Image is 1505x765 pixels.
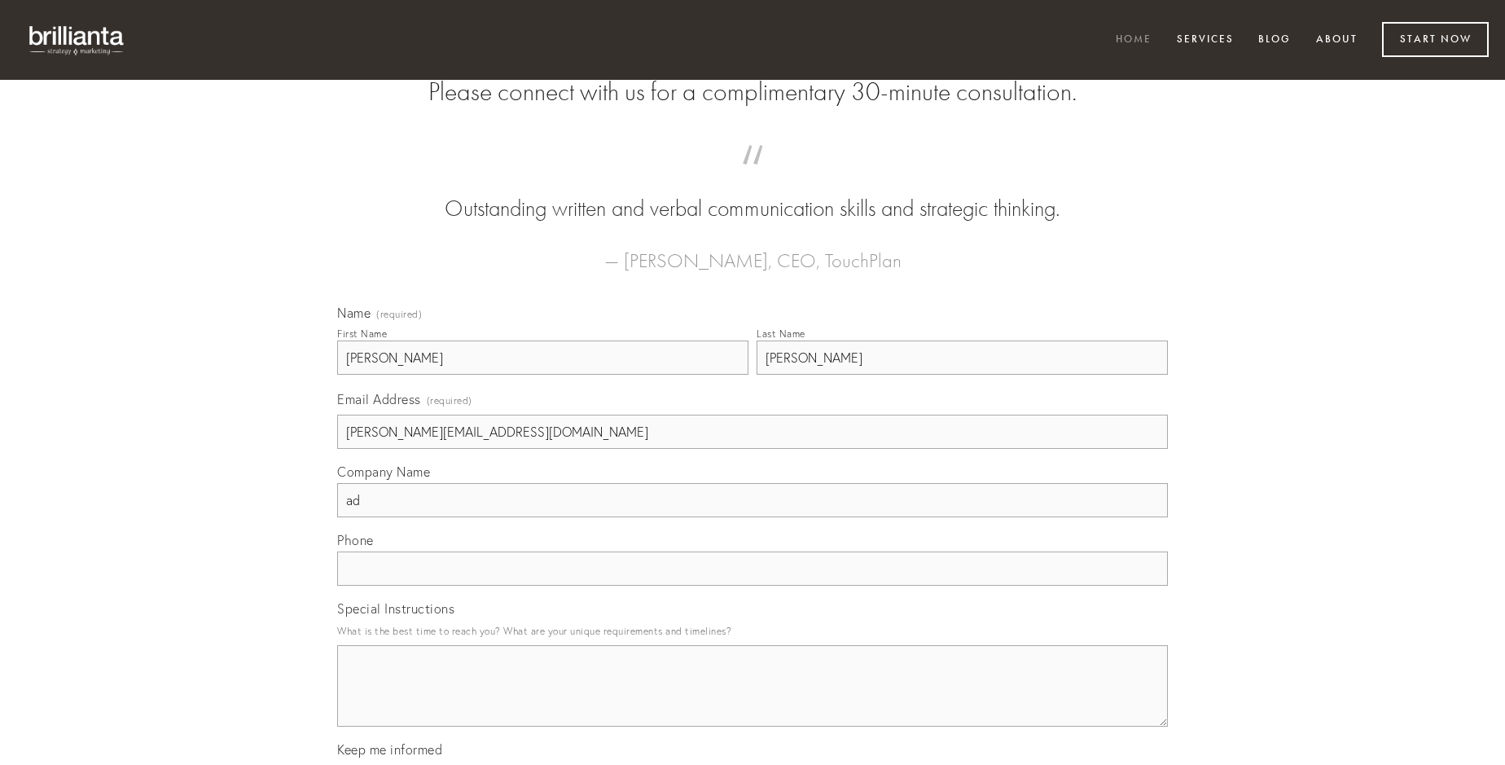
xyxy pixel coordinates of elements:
[1166,27,1244,54] a: Services
[337,532,374,548] span: Phone
[1305,27,1368,54] a: About
[363,161,1142,225] blockquote: Outstanding written and verbal communication skills and strategic thinking.
[337,391,421,407] span: Email Address
[337,328,387,340] div: First Name
[16,16,138,64] img: brillianta - research, strategy, marketing
[337,77,1168,108] h2: Please connect with us for a complimentary 30-minute consultation.
[1248,27,1301,54] a: Blog
[1382,22,1489,57] a: Start Now
[757,328,805,340] div: Last Name
[337,600,454,617] span: Special Instructions
[337,741,442,758] span: Keep me informed
[376,310,422,319] span: (required)
[337,620,1168,642] p: What is the best time to reach you? What are your unique requirements and timelines?
[337,305,371,321] span: Name
[1105,27,1162,54] a: Home
[427,389,472,411] span: (required)
[363,161,1142,193] span: “
[337,464,430,480] span: Company Name
[363,225,1142,277] figcaption: — [PERSON_NAME], CEO, TouchPlan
